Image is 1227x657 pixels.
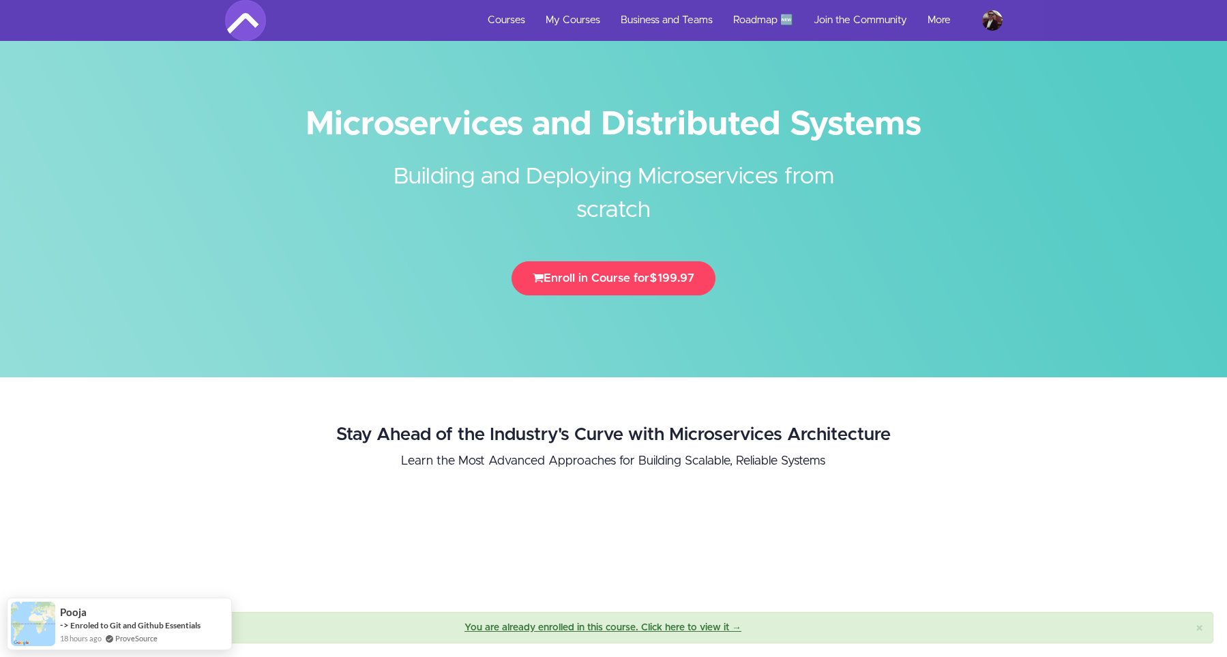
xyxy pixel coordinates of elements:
[1196,622,1203,636] button: Close
[649,272,694,284] span: $199.97
[358,140,870,227] h2: Building and Deploying Microservices from scratch
[60,632,102,644] span: 18 hours ago
[512,261,715,295] button: Enroll in Course for$199.97
[1196,622,1203,636] span: ×
[982,10,1003,31] img: franzlocarno@gmail.com
[70,620,201,630] a: Enroled to Git and Github Essentials
[208,425,1019,445] h2: Stay Ahead of the Industry's Curve with Microservices Architecture
[60,619,69,630] span: ->
[115,634,158,643] a: ProveSource
[464,623,741,632] a: You are already enrolled in this course. Click here to view it →
[60,607,87,618] span: Pooja
[11,602,55,646] img: provesource social proof notification image
[225,109,1003,140] h1: Microservices and Distributed Systems
[208,452,1019,471] p: Learn the Most Advanced Approaches for Building Scalable, Reliable Systems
